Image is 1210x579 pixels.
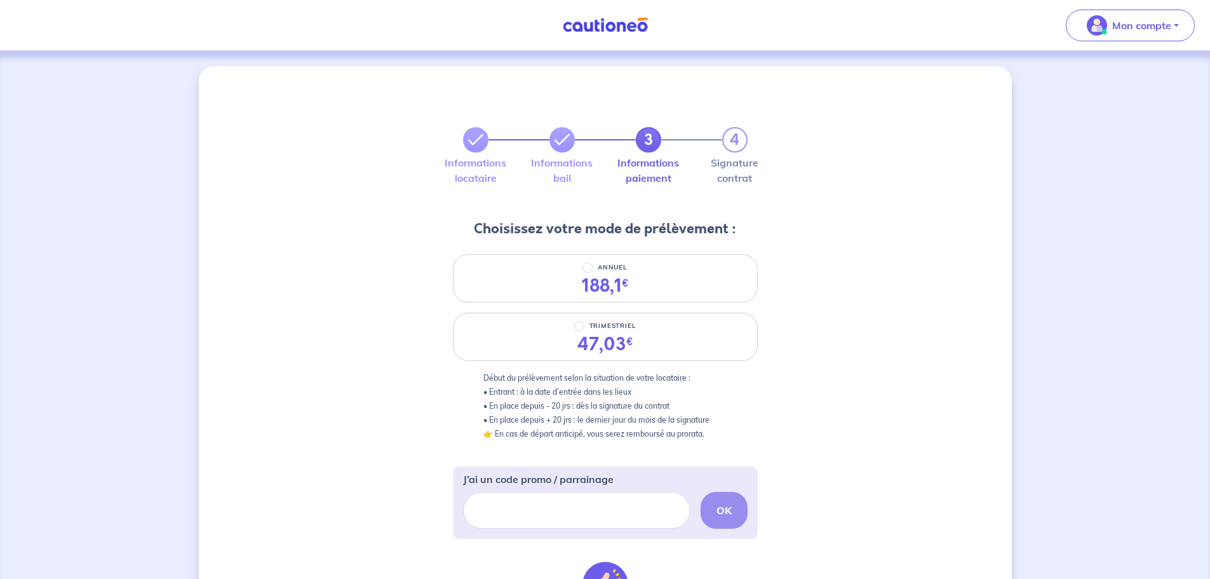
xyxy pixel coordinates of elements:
p: TRIMESTRIEL [589,318,636,334]
p: J’ai un code promo / parrainage [463,472,614,487]
sup: € [626,334,633,349]
p: Début du prélèvement selon la situation de votre locataire : • Entrant : à la date d’entrée dans ... [483,371,727,441]
div: 47,03 [577,334,633,355]
h3: Choisissez votre mode de prélèvement : [474,219,736,239]
button: illu_account_valid_menu.svgMon compte [1066,10,1195,41]
a: 3 [636,127,661,153]
img: Cautioneo [558,17,653,33]
label: Informations bail [549,158,575,183]
label: Signature contrat [722,158,748,183]
label: Informations paiement [636,158,661,183]
label: Informations locataire [463,158,488,183]
div: 188,1 [582,275,629,297]
p: ANNUEL [598,260,628,275]
p: Mon compte [1112,18,1171,33]
sup: € [622,276,629,290]
img: illu_account_valid_menu.svg [1087,15,1107,36]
